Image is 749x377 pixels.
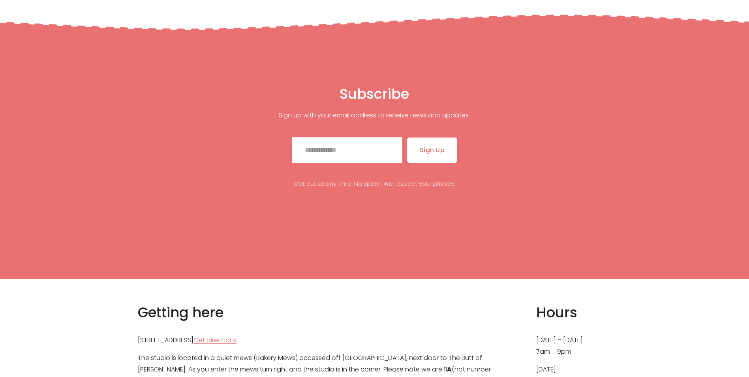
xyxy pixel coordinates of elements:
[193,335,237,346] a: Get directions
[138,335,492,346] p: [STREET_ADDRESS]
[173,84,576,104] h2: Subscribe
[407,138,457,163] button: Sign Up
[138,179,612,189] p: Opt out at any time. No spam. We respect your privacy.
[536,335,612,358] p: [DATE] – [DATE] 7am – 9pm
[447,365,452,374] strong: A
[173,110,576,121] p: Sign up with your email address to receive news and updates.
[138,303,492,322] h3: Getting here
[536,303,612,322] h3: Hours
[420,145,445,155] span: Sign Up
